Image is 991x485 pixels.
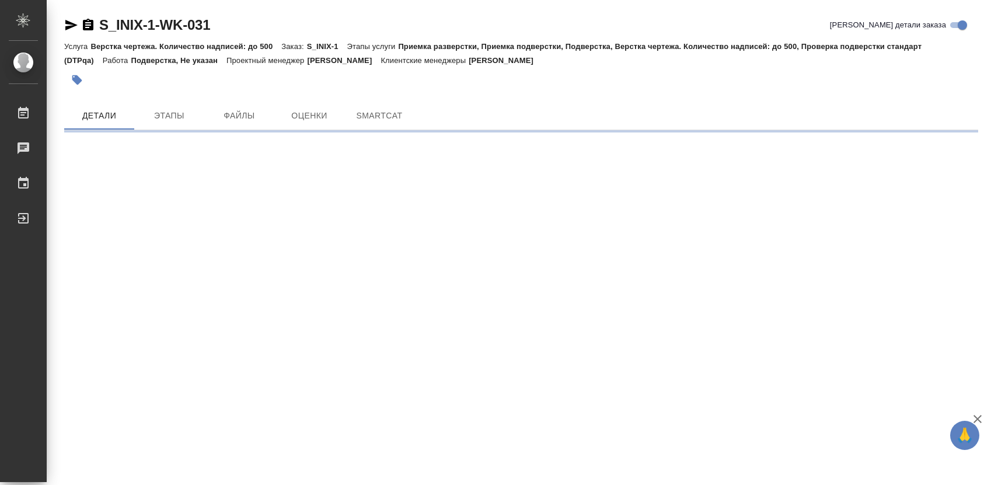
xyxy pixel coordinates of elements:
p: Клиентские менеджеры [381,56,469,65]
span: Оценки [281,109,337,123]
span: [PERSON_NAME] детали заказа [830,19,946,31]
span: SmartCat [351,109,407,123]
p: [PERSON_NAME] [469,56,542,65]
p: Заказ: [281,42,306,51]
p: Приемка разверстки, Приемка подверстки, Подверстка, Верстка чертежа. Количество надписей: до 500,... [64,42,922,65]
p: Подверстка, Не указан [131,56,226,65]
button: Скопировать ссылку [81,18,95,32]
button: 🙏 [950,421,979,450]
p: Работа [103,56,131,65]
button: Добавить тэг [64,67,90,93]
p: [PERSON_NAME] [307,56,381,65]
span: 🙏 [955,423,975,448]
p: S_INIX-1 [307,42,347,51]
button: Скопировать ссылку для ЯМессенджера [64,18,78,32]
p: Услуга [64,42,90,51]
span: Файлы [211,109,267,123]
p: Верстка чертежа. Количество надписей: до 500 [90,42,281,51]
a: S_INIX-1-WK-031 [99,17,210,33]
p: Этапы услуги [347,42,399,51]
p: Проектный менеджер [226,56,307,65]
span: Этапы [141,109,197,123]
span: Детали [71,109,127,123]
